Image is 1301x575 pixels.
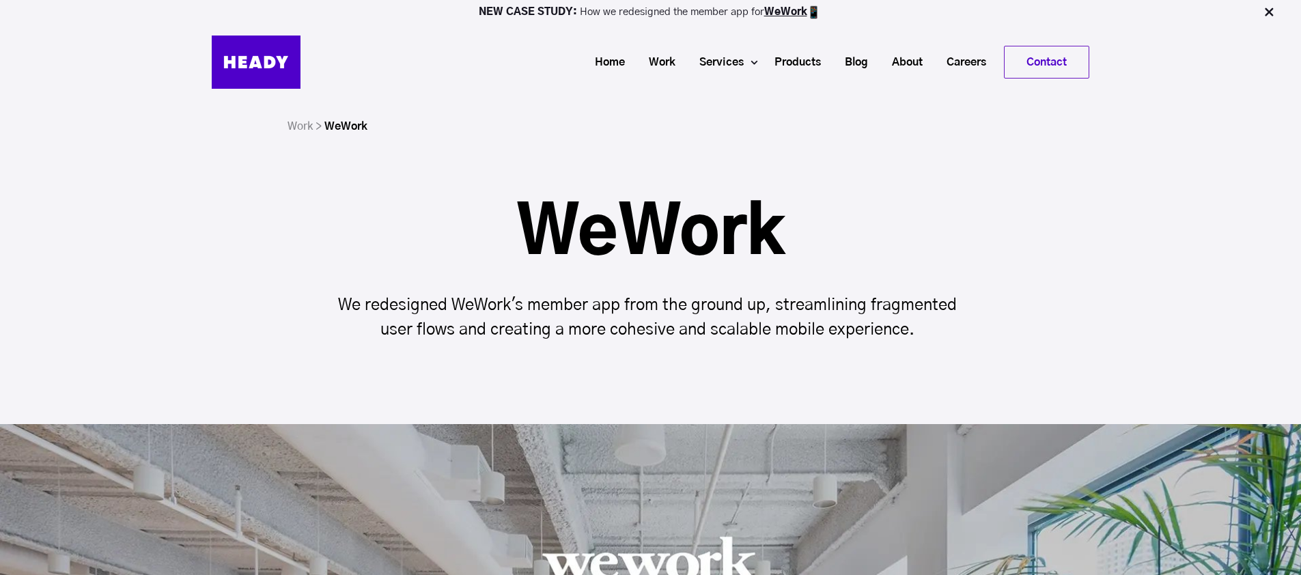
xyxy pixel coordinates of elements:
[682,50,751,75] a: Services
[212,36,300,89] img: Heady_Logo_Web-01 (1)
[6,5,1295,19] p: How we redesigned the member app for
[324,116,367,137] li: WeWork
[479,7,580,17] strong: NEW CASE STUDY:
[288,121,322,132] a: Work >
[929,50,993,75] a: Careers
[807,5,821,19] img: app emoji
[578,50,632,75] a: Home
[1262,5,1276,19] img: Close Bar
[632,50,682,75] a: Work
[757,50,828,75] a: Products
[326,201,976,267] h1: WeWork
[875,50,929,75] a: About
[326,293,976,342] p: We redesigned WeWork's member app from the ground up, streamlining fragmented user flows and crea...
[828,50,875,75] a: Blog
[764,7,807,17] a: WeWork
[1005,46,1089,78] a: Contact
[314,46,1089,79] div: Navigation Menu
